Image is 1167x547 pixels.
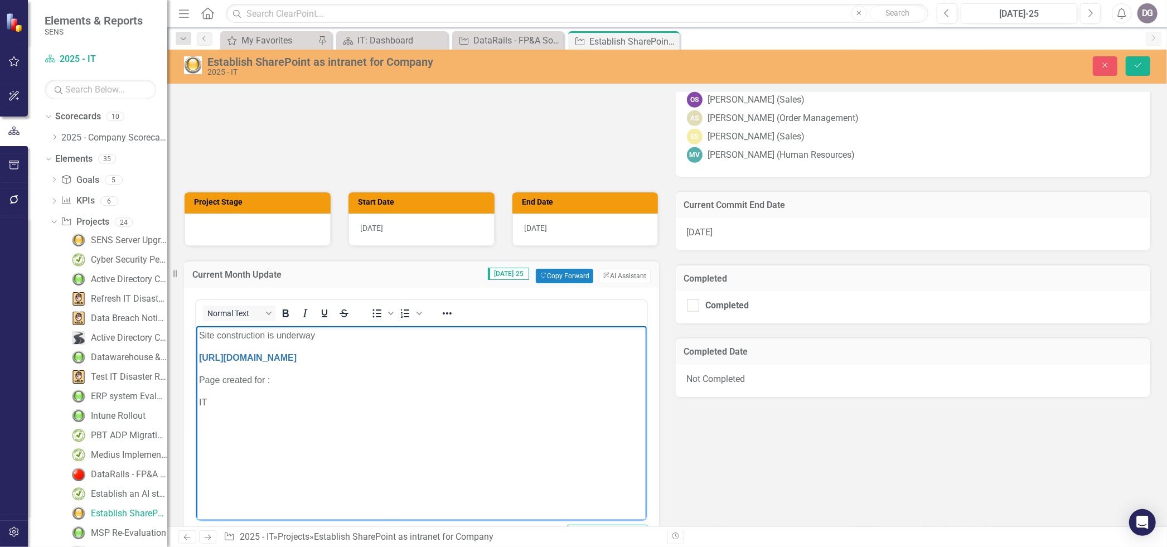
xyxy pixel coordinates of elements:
img: On Hold [72,312,85,325]
input: Search ClearPoint... [226,4,928,23]
a: SENS Server Upgrade [69,231,167,249]
button: AI Assistant [599,269,650,283]
div: [PERSON_NAME] (Human Resources) [708,149,855,162]
h3: Completed [684,274,1142,284]
div: DataRails - FP&A Software Phase 1 - Monthly Close & Quarterly Fcst [473,33,561,47]
h3: Project Stage [194,198,325,206]
a: 2025 - IT [240,531,273,542]
a: Test IT Disaster Recovery and IT Business Continuity Plans [69,368,167,386]
button: Reveal or hide additional toolbar items [438,306,457,321]
div: Intune Rollout [91,411,146,421]
a: Projects [278,531,309,542]
div: 35 [98,154,116,163]
span: Search [885,8,909,17]
span: Normal Text [207,309,262,318]
div: 6 [100,196,118,206]
div: MSP Re-Evaluation [91,528,166,538]
div: AS [687,110,703,126]
a: KPIs [61,195,94,207]
h3: Current Commit End Date [684,200,1142,210]
button: Block Normal Text [203,306,275,321]
img: Roadmap [72,331,85,345]
div: [PERSON_NAME] (Sales) [708,130,805,143]
a: IT: Dashboard [339,33,445,47]
div: 24 [115,217,133,227]
div: Numbered list [396,306,424,321]
div: Establish SharePoint as intranet for Company [314,531,493,542]
div: ES [687,129,703,144]
div: Active Directory Connect [91,333,167,343]
div: PBT ADP Migration to WFN [91,430,167,440]
img: Yellow: At Risk/Needs Attention [72,507,85,520]
img: Completed [72,253,85,267]
a: Cyber Security Pen Test [69,251,167,269]
img: On Hold [72,370,85,384]
img: Green: On Track [72,526,85,540]
button: [DATE]-25 [961,3,1077,23]
img: ClearPoint Strategy [6,12,25,32]
div: ERP system Evaluation - Current State vs. Future State [91,391,167,401]
div: Cyber Security Pen Test [91,255,167,265]
div: [DATE]-25 [965,7,1073,21]
a: ERP system Evaluation - Current State vs. Future State [69,388,167,405]
h3: Current Month Update [192,270,355,280]
button: Bold [276,306,295,321]
a: 2025 - Company Scorecard [61,132,167,144]
img: Completed [72,487,85,501]
a: Active Directory Cleanup (SENS only) [69,270,167,288]
div: Not Completed [676,365,1151,397]
a: 2025 - IT [45,53,156,66]
div: Data Breach Notification Policy [91,313,167,323]
span: [DATE] [360,224,383,233]
div: [PERSON_NAME] (Order Management) [708,112,859,125]
img: Completed [72,429,85,442]
div: Test IT Disaster Recovery and IT Business Continuity Plans [91,372,167,382]
div: Establish an AI steering Committee [91,489,167,499]
img: Completed [72,448,85,462]
a: Datawarehouse & Reporting [69,348,167,366]
button: Search [870,6,926,21]
img: On Hold [72,292,85,306]
span: Elements & Reports [45,14,143,27]
img: Green: On Track [72,390,85,403]
a: DataRails - FP&A Software Phase 1 - Monthly Close & Quarterly Fcst [455,33,561,47]
div: Establish SharePoint as intranet for Company [589,35,677,49]
div: 10 [106,112,124,122]
a: Establish SharePoint as intranet for Company [69,505,167,522]
a: MSP Re-Evaluation [69,524,166,542]
span: [DATE]-25 [488,268,529,280]
a: Scorecards [55,110,101,123]
div: MV [687,147,703,163]
div: SENS Server Upgrade [91,235,167,245]
img: Yellow: At Risk/Needs Attention [184,56,202,74]
div: [PERSON_NAME] (Sales) [708,94,805,107]
button: Switch to old editor [567,525,648,544]
input: Search Below... [45,80,156,99]
h3: Start Date [358,198,489,206]
div: IT: Dashboard [357,33,445,47]
button: DG [1137,3,1158,23]
a: Establish an AI steering Committee [69,485,167,503]
img: Green: On Track [72,273,85,286]
a: Data Breach Notification Policy [69,309,167,327]
h3: Completed Date [684,347,1142,357]
a: Goals [61,174,99,187]
div: DataRails - FP&A Software Phase 1 - Monthly Close & Quarterly Fcst [91,469,167,480]
a: Refresh IT Disaster Recovery and IT Business Continuity Plan [69,290,167,308]
div: Medius Implementation [91,450,167,460]
span: [DATE] [524,224,547,233]
img: Green: On Track [72,409,85,423]
a: Medius Implementation [69,446,167,464]
h3: End Date [522,198,653,206]
button: Copy Forward [536,269,593,283]
div: 5 [105,175,123,185]
div: Open Intercom Messenger [1129,509,1156,536]
div: 2025 - IT [207,68,728,76]
div: Active Directory Cleanup (SENS only) [91,274,167,284]
a: Elements [55,153,93,166]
